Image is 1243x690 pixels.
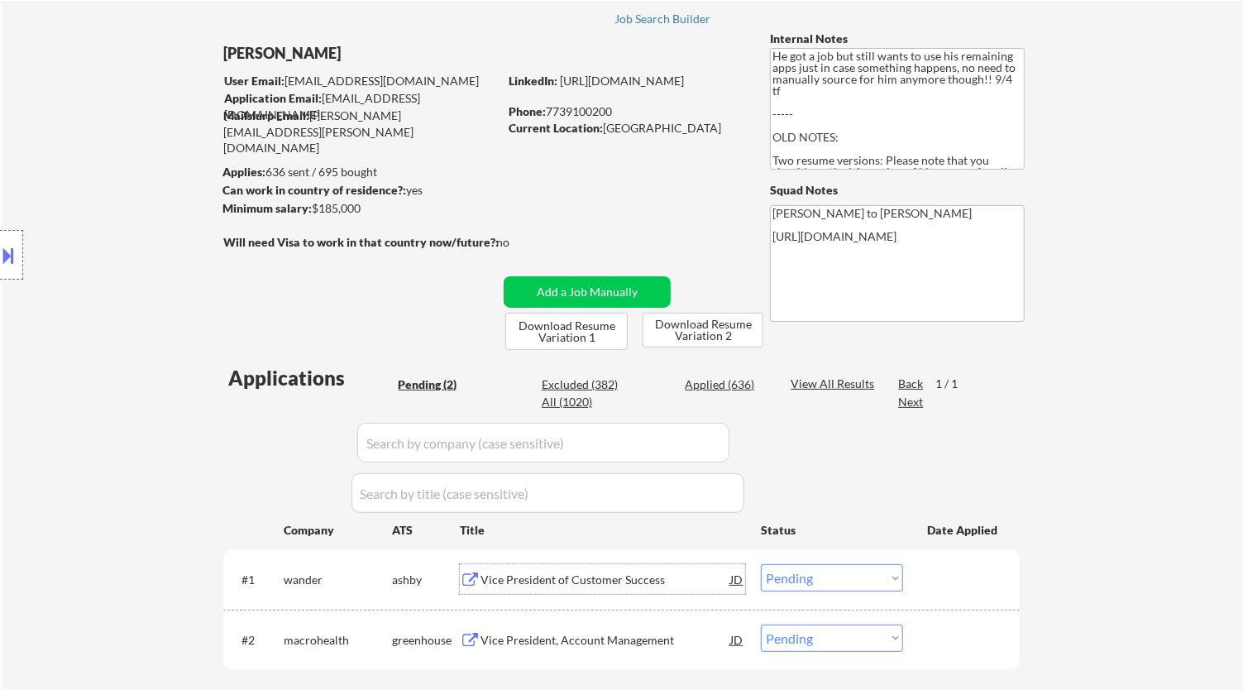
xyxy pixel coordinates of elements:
[791,376,879,392] div: View All Results
[241,572,270,588] div: #1
[224,74,284,88] strong: User Email:
[898,376,925,392] div: Back
[223,108,498,156] div: [PERSON_NAME][EMAIL_ADDRESS][PERSON_NAME][DOMAIN_NAME]
[509,74,557,88] strong: LinkedIn:
[392,522,460,539] div: ATS
[504,276,671,308] button: Add a Job Manually
[927,522,1000,539] div: Date Applied
[614,12,711,29] a: Job Search Builder
[224,73,498,89] div: [EMAIL_ADDRESS][DOMAIN_NAME]
[685,376,767,393] div: Applied (636)
[222,182,493,199] div: yes
[480,572,730,588] div: Vice President of Customer Success
[392,572,460,588] div: ashby
[509,104,546,118] strong: Phone:
[542,394,624,410] div: All (1020)
[729,625,745,654] div: JD
[614,13,711,25] div: Job Search Builder
[224,90,498,122] div: [EMAIL_ADDRESS][DOMAIN_NAME]
[935,376,973,392] div: 1 / 1
[496,234,543,251] div: no
[542,376,624,393] div: Excluded (382)
[505,313,628,350] button: Download Resume Variation 1
[770,31,1025,47] div: Internal Notes
[398,376,480,393] div: Pending (2)
[509,121,603,135] strong: Current Location:
[284,522,392,539] div: Company
[509,120,743,137] div: [GEOGRAPHIC_DATA]
[770,182,1025,199] div: Squad Notes
[480,632,730,649] div: Vice President, Account Management
[222,200,498,217] div: $185,000
[284,632,392,649] div: macrohealth
[223,235,499,249] strong: Will need Visa to work in that country now/future?:
[284,572,392,588] div: wander
[761,515,903,544] div: Status
[357,423,729,462] input: Search by company (case sensitive)
[509,103,743,120] div: 7739100200
[222,183,406,197] strong: Can work in country of residence?:
[224,91,322,105] strong: Application Email:
[392,632,460,649] div: greenhouse
[560,74,684,88] a: [URL][DOMAIN_NAME]
[460,522,745,539] div: Title
[898,394,925,410] div: Next
[351,473,744,513] input: Search by title (case sensitive)
[222,164,498,180] div: 636 sent / 695 bought
[241,632,270,649] div: #2
[643,313,763,347] button: Download Resume Variation 2
[223,43,563,64] div: [PERSON_NAME]
[729,564,745,594] div: JD
[228,368,392,388] div: Applications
